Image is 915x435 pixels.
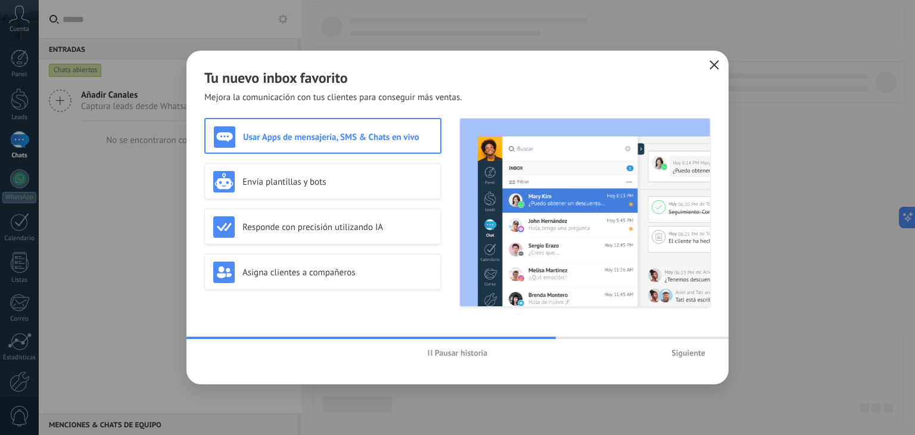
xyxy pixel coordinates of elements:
button: Pausar historia [422,344,493,362]
span: Mejora la comunicación con tus clientes para conseguir más ventas. [204,92,462,104]
h3: Envía plantillas y bots [242,176,432,188]
span: Siguiente [671,349,705,357]
h3: Usar Apps de mensajería, SMS & Chats en vivo [243,132,432,143]
span: Pausar historia [435,349,488,357]
h3: Asigna clientes a compañeros [242,267,432,278]
h3: Responde con precisión utilizando IA [242,222,432,233]
button: Siguiente [666,344,711,362]
h2: Tu nuevo inbox favorito [204,69,711,87]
